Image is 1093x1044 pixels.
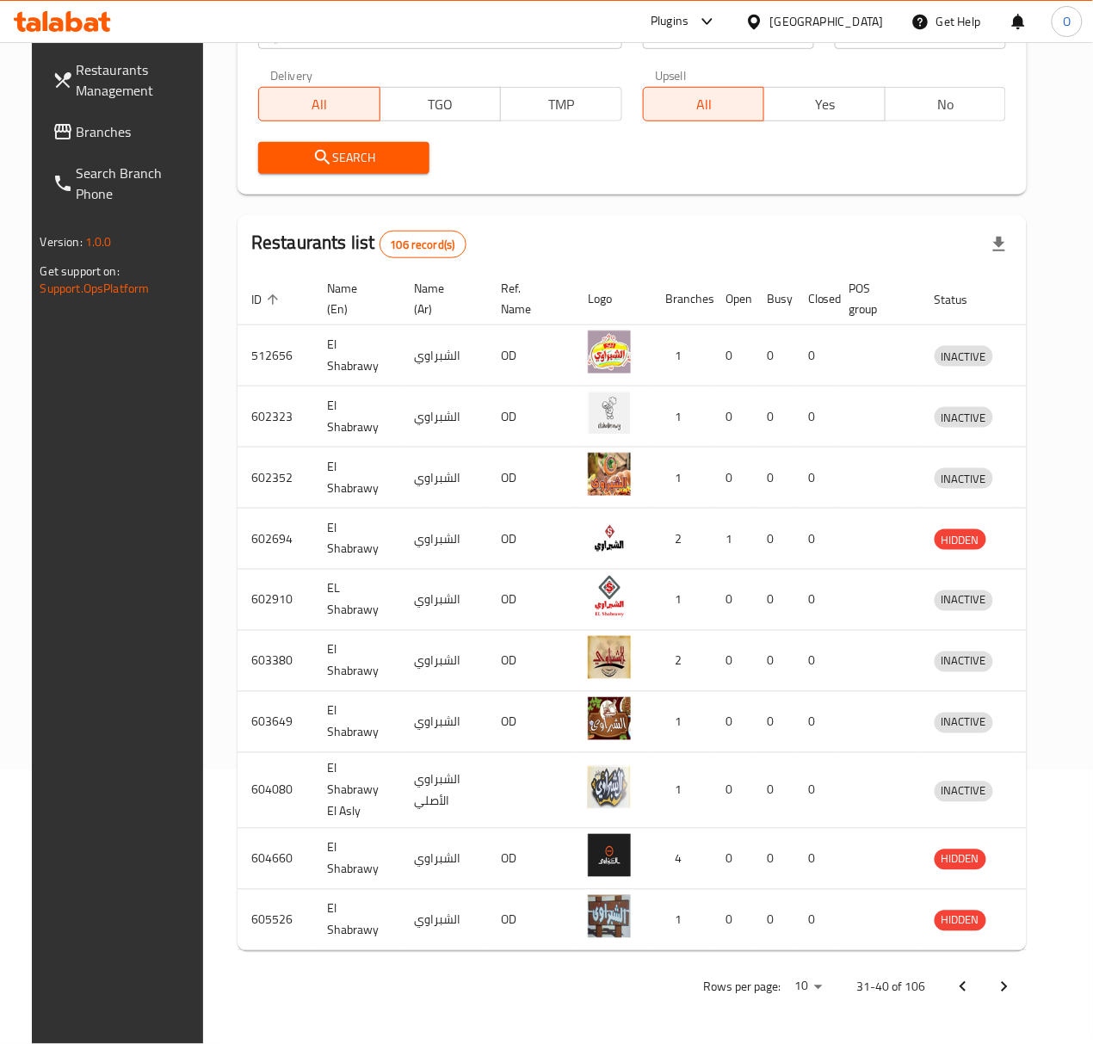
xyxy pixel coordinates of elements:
span: INACTIVE [935,652,993,671]
span: INACTIVE [935,713,993,732]
td: 0 [753,386,794,448]
button: Search [258,142,429,174]
th: Closed [794,273,836,325]
button: Next page [984,967,1025,1008]
div: INACTIVE [935,468,993,489]
td: الشبراوي الأصلي [400,753,487,829]
span: Get support on: [40,260,120,282]
td: 0 [712,570,753,631]
img: El Shabrawy [588,392,631,435]
td: الشبراوي [400,890,487,951]
button: All [258,87,380,121]
div: INACTIVE [935,590,993,611]
td: الشبراوي [400,631,487,692]
td: 0 [753,692,794,753]
span: All [651,92,758,117]
td: 0 [794,631,836,692]
span: POS group [849,278,900,319]
td: OD [487,631,574,692]
th: Busy [753,273,794,325]
td: الشبراوي [400,829,487,890]
th: Action [1014,273,1073,325]
td: 1 [651,692,712,753]
td: الشبراوي [400,570,487,631]
td: 2 [651,631,712,692]
td: 0 [712,829,753,890]
div: Total records count [380,231,466,258]
div: INACTIVE [935,713,993,733]
td: 1 [651,386,712,448]
td: 0 [712,386,753,448]
div: Rows per page: [787,974,829,1000]
span: 1.0.0 [85,231,112,253]
img: El Shabrawy [588,834,631,877]
td: El Shabrawy [313,631,400,692]
td: 604660 [238,829,313,890]
td: 602352 [238,448,313,509]
a: Restaurants Management [39,49,214,111]
td: 0 [794,753,836,829]
span: Restaurants Management [77,59,201,101]
td: 512656 [238,325,313,386]
img: El Shabrawy [588,697,631,740]
td: 0 [753,753,794,829]
td: 602323 [238,386,313,448]
td: 1 [651,325,712,386]
td: 0 [794,829,836,890]
img: El Shabrawy [588,330,631,374]
span: All [266,92,374,117]
span: No [892,92,1000,117]
td: OD [487,325,574,386]
span: HIDDEN [935,911,986,930]
span: 106 record(s) [380,237,466,253]
span: Name (Ar) [414,278,466,319]
td: El Shabrawy [313,890,400,951]
button: All [643,87,765,121]
button: TGO [380,87,502,121]
span: INACTIVE [935,781,993,801]
td: El Shabrawy [313,509,400,570]
td: 1 [651,570,712,631]
td: الشبراوي [400,448,487,509]
div: INACTIVE [935,652,993,672]
p: Rows per page: [703,977,781,998]
h2: Restaurants list [251,230,466,258]
td: 1 [651,448,712,509]
td: El Shabrawy [313,692,400,753]
td: 1 [651,753,712,829]
div: HIDDEN [935,911,986,931]
td: El Shabrawy [313,829,400,890]
span: Name (En) [327,278,380,319]
img: El Shabrawy El Asly [588,766,631,809]
td: 0 [753,829,794,890]
td: 602910 [238,570,313,631]
td: 0 [712,448,753,509]
td: El Shabrawy [313,386,400,448]
td: 0 [712,753,753,829]
td: 0 [712,692,753,753]
td: EL Shabrawy [313,570,400,631]
td: 604080 [238,753,313,829]
td: 603380 [238,631,313,692]
td: El Shabrawy [313,448,400,509]
td: 4 [651,829,712,890]
span: Branches [77,121,201,142]
td: 605526 [238,890,313,951]
td: 0 [712,890,753,951]
img: El Shabrawy [588,453,631,496]
a: Branches [39,111,214,152]
img: EL Shabrawy [588,575,631,618]
th: Branches [651,273,712,325]
td: 0 [753,631,794,692]
td: 0 [753,570,794,631]
span: ID [251,289,284,310]
button: Yes [763,87,886,121]
td: 0 [794,325,836,386]
td: 0 [794,570,836,631]
td: الشبراوي [400,325,487,386]
td: 0 [794,509,836,570]
th: Open [712,273,753,325]
a: Support.OpsPlatform [40,277,150,300]
td: 2 [651,509,712,570]
span: INACTIVE [935,469,993,489]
